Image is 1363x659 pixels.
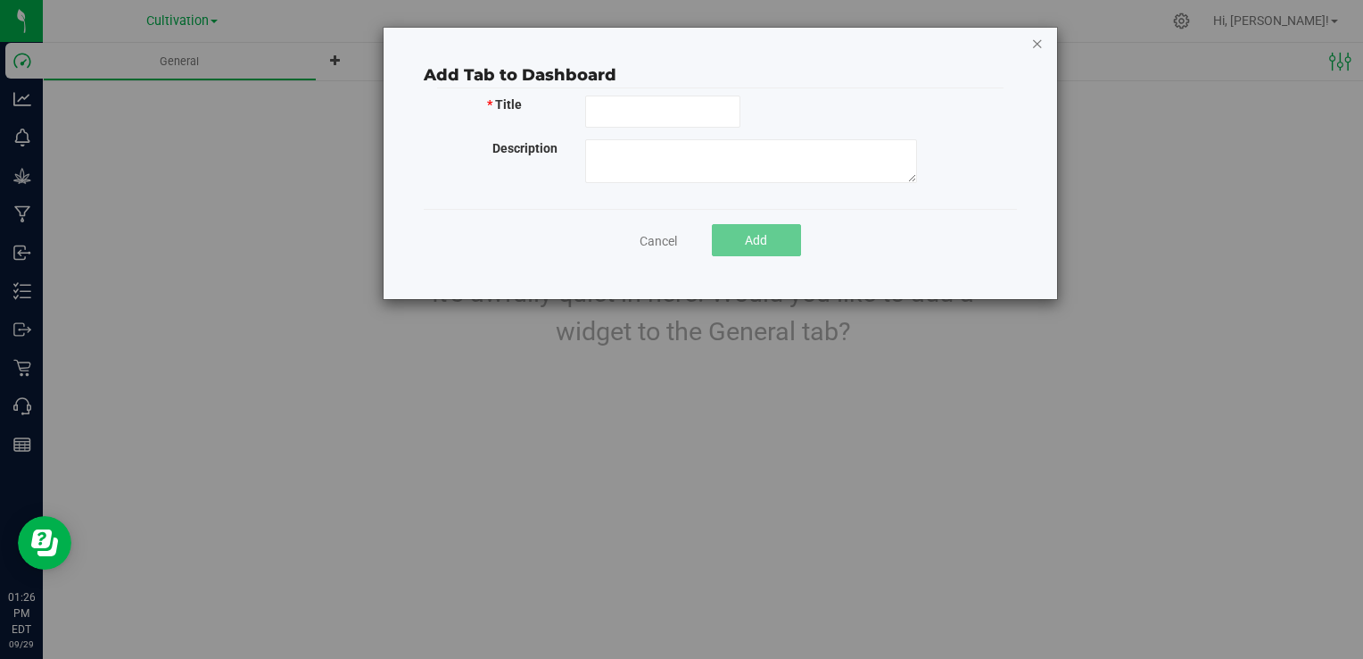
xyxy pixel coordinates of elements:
[18,516,71,570] iframe: Resource center
[640,232,677,250] a: Cancel
[495,97,522,112] span: Title
[745,233,767,247] span: Add
[712,224,801,256] button: Add
[424,65,616,85] span: Add Tab to Dashboard
[492,141,558,155] span: Description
